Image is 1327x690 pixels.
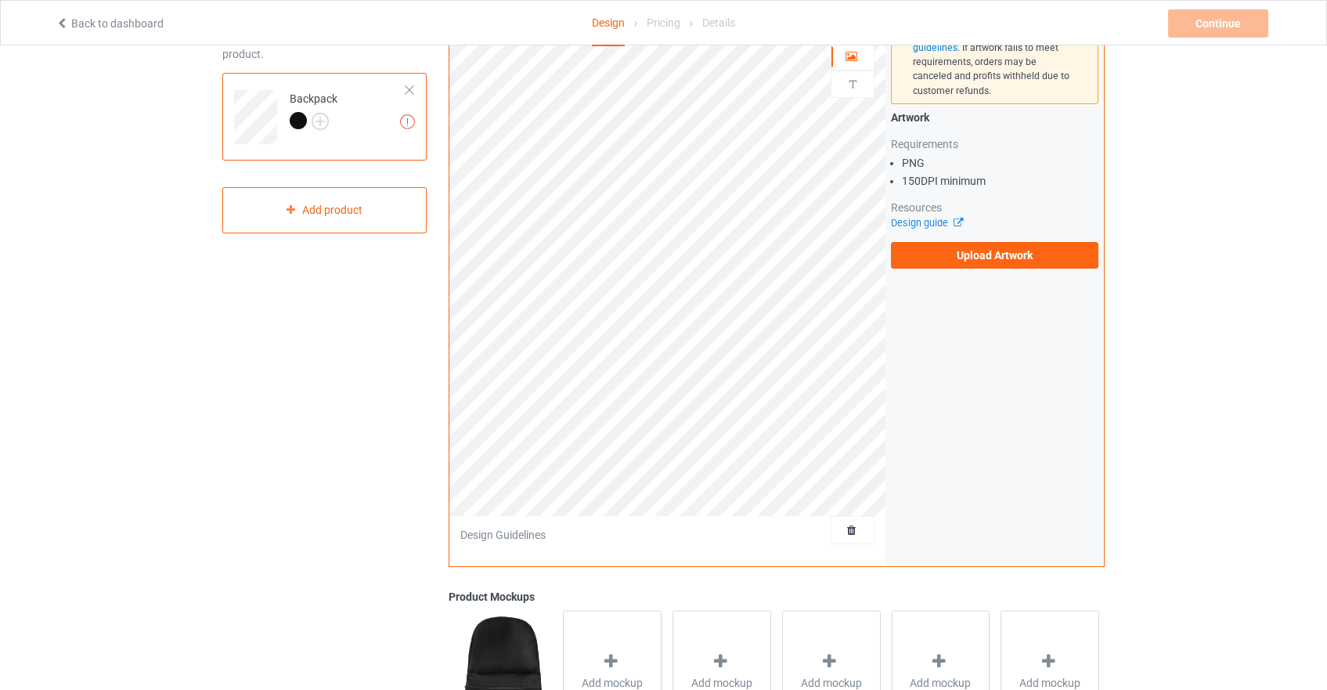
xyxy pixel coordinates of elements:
[891,242,1098,269] label: Upload Artwork
[312,113,329,130] img: svg+xml;base64,PD94bWwgdmVyc2lvbj0iMS4wIiBlbmNvZGluZz0iVVRGLTgiPz4KPHN2ZyB3aWR0aD0iMjJweCIgaGVpZ2...
[902,155,1098,171] li: PNG
[891,217,962,229] a: Design guide
[891,200,1098,215] div: Resources
[891,136,1098,152] div: Requirements
[290,91,337,128] div: Backpack
[702,1,735,45] div: Details
[913,27,1044,52] span: 6 embroidery design guidelines
[449,589,1105,605] div: Product Mockups
[902,173,1098,189] li: 150 DPI minimum
[647,1,680,45] div: Pricing
[592,1,625,46] div: Design
[56,17,164,30] a: Back to dashboard
[222,187,427,233] div: Add product
[891,110,1098,125] div: Artwork
[400,114,415,129] img: exclamation icon
[460,527,546,543] div: Design Guidelines
[846,77,860,92] img: svg%3E%0A
[222,73,427,161] div: Backpack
